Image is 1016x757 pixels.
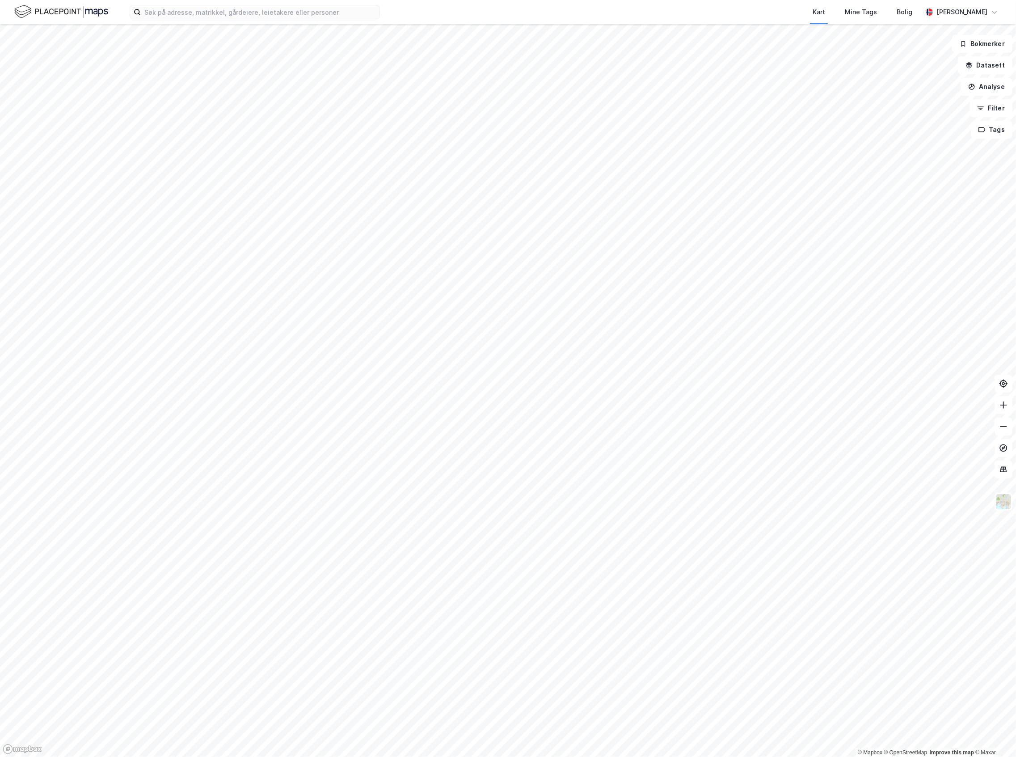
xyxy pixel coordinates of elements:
a: Mapbox homepage [3,744,42,754]
img: Z [995,493,1012,510]
button: Tags [971,121,1012,139]
img: logo.f888ab2527a4732fd821a326f86c7f29.svg [14,4,108,20]
button: Datasett [958,56,1012,74]
div: Kontrollprogram for chat [971,714,1016,757]
div: Bolig [897,7,912,17]
a: Mapbox [858,749,882,756]
button: Analyse [961,78,1012,96]
div: Kart [813,7,825,17]
input: Søk på adresse, matrikkel, gårdeiere, leietakere eller personer [141,5,379,19]
iframe: Chat Widget [971,714,1016,757]
div: [PERSON_NAME] [936,7,987,17]
button: Bokmerker [952,35,1012,53]
button: Filter [970,99,1012,117]
div: Mine Tags [845,7,877,17]
a: Improve this map [930,749,974,756]
a: OpenStreetMap [884,749,927,756]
